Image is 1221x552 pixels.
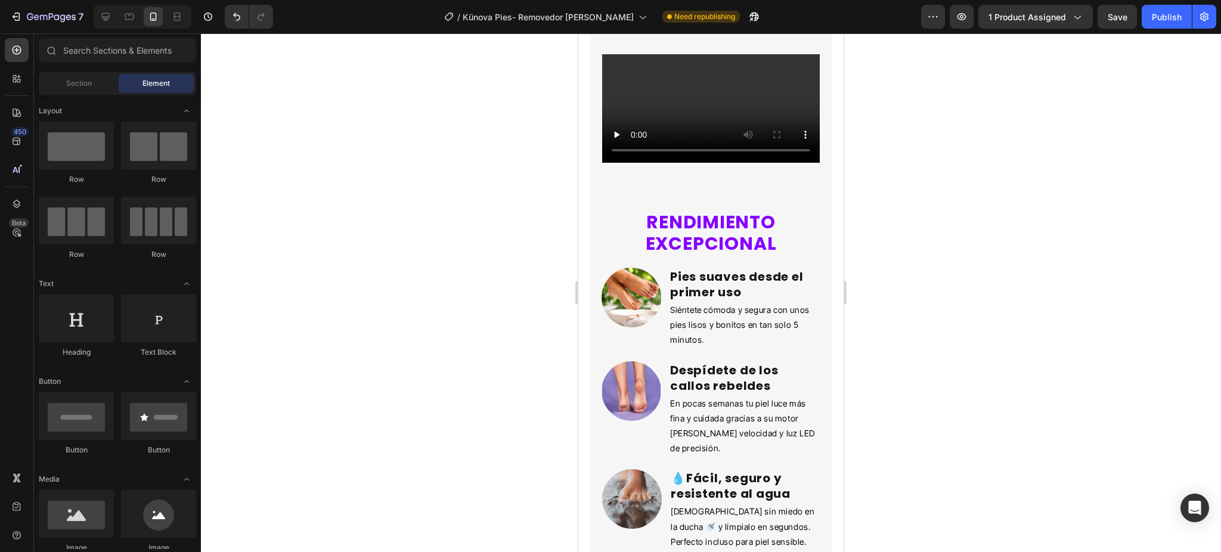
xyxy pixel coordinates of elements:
[121,249,196,260] div: Row
[9,218,29,228] div: Beta
[142,78,170,89] span: Element
[39,38,196,62] input: Search Sections & Elements
[39,174,114,185] div: Row
[66,78,92,89] span: Section
[177,101,196,120] span: Toggle open
[177,470,196,489] span: Toggle open
[5,5,89,29] button: 7
[1098,5,1137,29] button: Save
[457,11,460,23] span: /
[1180,494,1209,522] div: Open Intercom Messenger
[1142,5,1192,29] button: Publish
[674,11,735,22] span: Need republishing
[39,347,114,358] div: Heading
[463,11,634,23] span: Künova Pies- Removedor [PERSON_NAME]
[177,274,196,293] span: Toggle open
[225,5,273,29] div: Undo/Redo
[578,33,844,552] iframe: Design area
[177,372,196,391] span: Toggle open
[1108,12,1127,22] span: Save
[121,174,196,185] div: Row
[39,249,114,260] div: Row
[39,376,61,387] span: Button
[78,10,83,24] p: 7
[978,5,1093,29] button: 1 product assigned
[39,474,60,485] span: Media
[1152,11,1182,23] div: Publish
[121,347,196,358] div: Text Block
[39,278,54,289] span: Text
[988,11,1066,23] span: 1 product assigned
[39,445,114,455] div: Button
[121,445,196,455] div: Button
[39,106,62,116] span: Layout
[11,127,29,137] div: 450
